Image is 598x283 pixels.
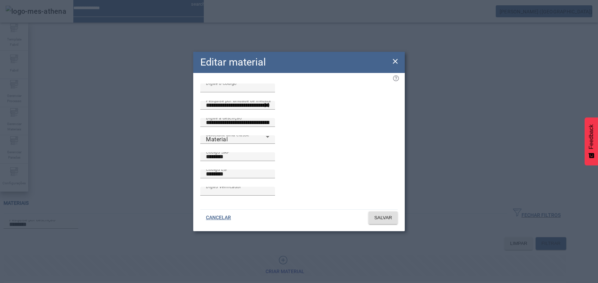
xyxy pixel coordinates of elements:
span: SALVAR [374,214,392,221]
mat-label: Código SAP [206,149,230,154]
button: CANCELAR [200,211,237,224]
mat-label: Digite a descrição [206,115,242,120]
input: Number [206,101,269,110]
mat-label: Dígito Verificador [206,184,241,189]
h2: Editar material [200,55,266,70]
span: CANCELAR [206,214,231,221]
mat-label: Código EG [206,167,227,172]
button: Feedback - Mostrar pesquisa [585,117,598,165]
span: Feedback [588,124,594,149]
mat-label: Pesquise por unidade de medida [206,98,271,103]
mat-label: Digite o Código [206,81,237,86]
span: Material [206,136,228,143]
button: SALVAR [368,211,398,224]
